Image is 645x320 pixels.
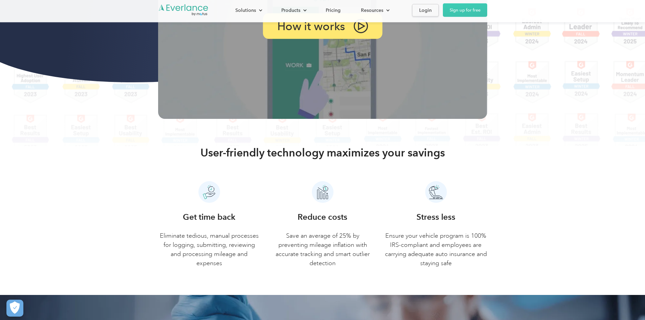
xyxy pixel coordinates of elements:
[354,4,395,16] div: Resources
[183,211,235,223] h3: Get time back
[229,4,268,16] div: Solutions
[298,211,347,223] h3: Reduce costs
[50,40,84,55] input: Submit
[6,300,23,317] button: Cookies Settings
[419,6,432,14] div: Login
[319,4,347,16] a: Pricing
[443,3,487,17] a: Sign up for free
[416,211,455,223] h3: Stress less
[361,6,383,14] div: Resources
[271,231,374,268] p: Save an average of 25% by preventing mileage inflation with accurate tracking and smart outlier d...
[385,231,487,268] p: Ensure your vehicle program is 100% IRS-compliant and employees are carrying adequate auto insura...
[158,4,209,17] a: Go to homepage
[235,6,256,14] div: Solutions
[275,4,312,16] div: Products
[281,6,300,14] div: Products
[158,231,261,268] p: Eliminate tedious, manual processes for logging, submitting, reviewing and processing mileage and...
[326,6,341,14] div: Pricing
[200,146,445,159] h2: User-friendly technology maximizes your savings
[412,4,439,16] a: Login
[277,21,345,31] p: How it works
